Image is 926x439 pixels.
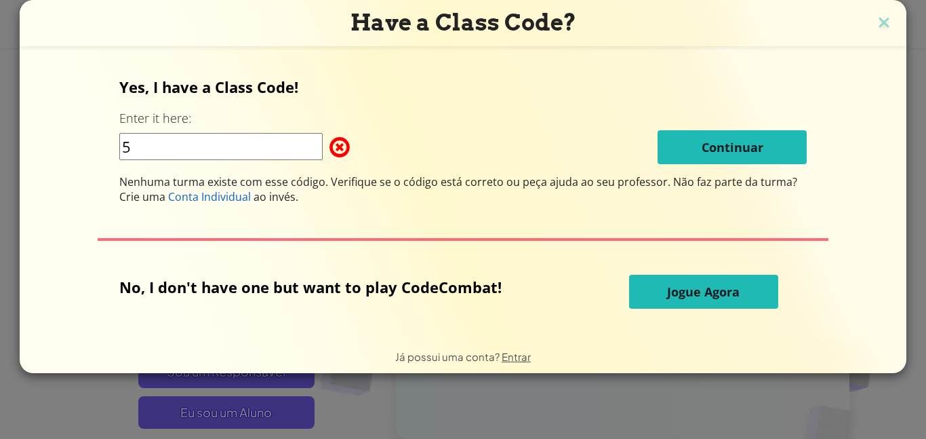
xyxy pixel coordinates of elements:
[667,284,740,300] span: Jogue Agora
[395,350,502,363] span: Já possui uma conta?
[350,9,576,36] span: Have a Class Code?
[875,14,893,34] img: close icon
[658,130,807,164] button: Continuar
[629,275,778,309] button: Jogue Agora
[702,139,763,155] span: Continuar
[119,277,533,297] p: No, I don't have one but want to play CodeCombat!
[502,350,531,363] a: Entrar
[251,189,298,204] span: ao invés.
[168,189,251,204] span: Conta Individual
[119,110,191,127] label: Enter it here:
[119,174,673,189] span: Nenhuma turma existe com esse código. Verifique se o código está correto ou peça ajuda ao seu pro...
[119,77,807,97] p: Yes, I have a Class Code!
[119,174,797,204] span: Não faz parte da turma? Crie uma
